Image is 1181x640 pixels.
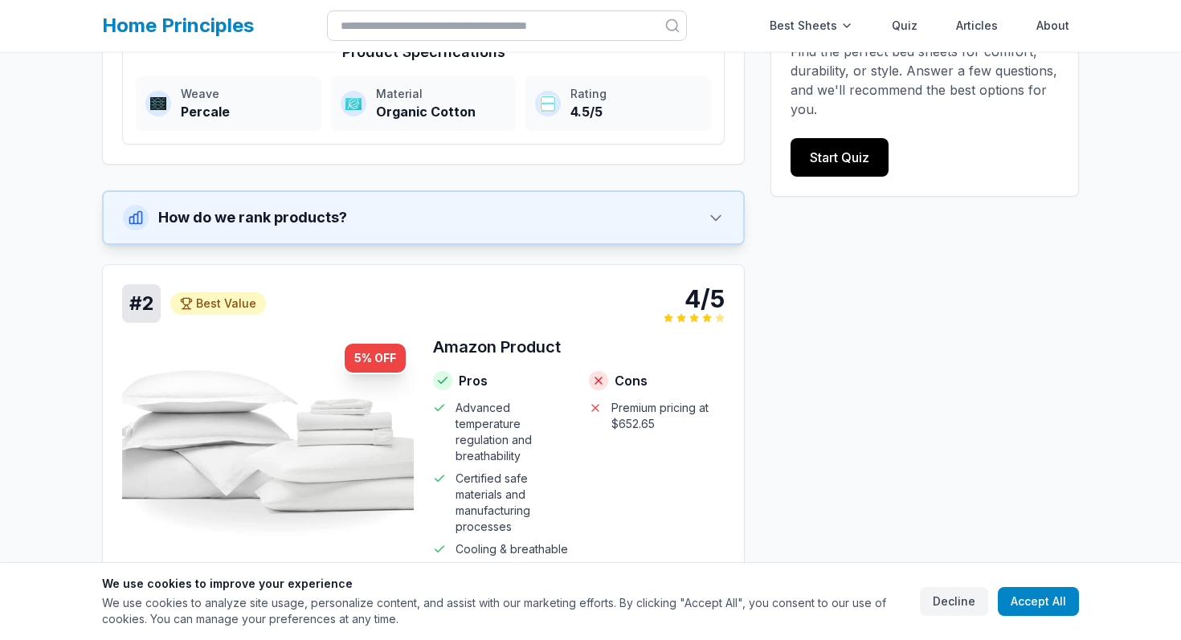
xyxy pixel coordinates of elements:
h3: Amazon Product [433,336,725,358]
a: Quiz [882,10,927,42]
h4: Product Specifications [136,41,711,63]
div: Percale [181,102,312,121]
h3: We use cookies to improve your experience [102,576,907,592]
div: Rating [570,86,701,102]
img: Amazon Product - Organic Cotton product image [122,336,414,541]
div: Organic Cotton [376,102,507,121]
img: Weave [150,96,166,112]
span: Premium pricing at $652.65 [611,400,725,432]
span: Best Value [196,296,256,312]
img: Material [345,96,362,112]
div: 4.5/5 [570,102,701,121]
div: 4/5 [664,284,725,313]
button: Decline [920,587,988,616]
a: Articles [946,10,1007,42]
h4: Pros [433,371,570,390]
div: # 2 [122,284,161,323]
span: Cooling & breathable [456,541,568,557]
button: Accept All [998,587,1079,616]
div: 5 % OFF [343,342,407,374]
a: Home Principles [102,14,254,37]
a: Start Quiz [791,138,889,177]
span: Certified safe materials and manufacturing processes [456,471,570,535]
a: About [1027,10,1079,42]
div: Weave [181,86,312,102]
span: Advanced temperature regulation and breathability [456,400,570,464]
div: Best Sheets [760,10,863,42]
div: Material [376,86,507,102]
h4: Cons [589,371,725,390]
span: How do we rank products? [158,206,347,229]
button: How do we rank products? [104,192,743,243]
p: Find the perfect bed sheets for comfort, durability, or style. Answer a few questions, and we'll ... [791,42,1059,119]
p: We use cookies to analyze site usage, personalize content, and assist with our marketing efforts.... [102,595,907,627]
img: Rating [540,96,556,112]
